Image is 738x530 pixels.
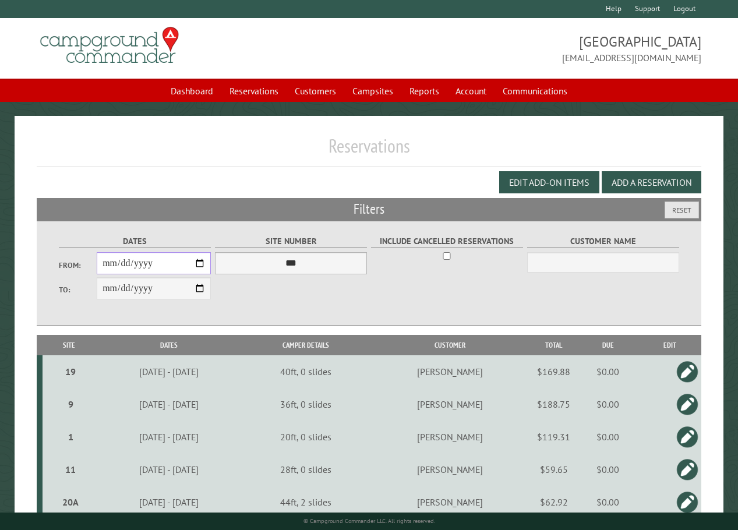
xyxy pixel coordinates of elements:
[59,284,97,295] label: To:
[288,80,343,102] a: Customers
[37,135,701,167] h1: Reservations
[527,235,680,248] label: Customer Name
[577,421,638,453] td: $0.00
[577,453,638,486] td: $0.00
[369,355,531,388] td: [PERSON_NAME]
[242,453,369,486] td: 28ft, 0 slides
[303,517,435,525] small: © Campground Commander LLC. All rights reserved.
[369,388,531,421] td: [PERSON_NAME]
[531,486,577,518] td: $62.92
[47,496,94,508] div: 20A
[215,235,368,248] label: Site Number
[37,198,701,220] h2: Filters
[369,453,531,486] td: [PERSON_NAME]
[242,335,369,355] th: Camper Details
[242,421,369,453] td: 20ft, 0 slides
[242,388,369,421] td: 36ft, 0 slides
[97,431,240,443] div: [DATE] - [DATE]
[402,80,446,102] a: Reports
[37,23,182,68] img: Campground Commander
[223,80,285,102] a: Reservations
[371,235,524,248] label: Include Cancelled Reservations
[47,464,94,475] div: 11
[531,355,577,388] td: $169.88
[369,335,531,355] th: Customer
[242,486,369,518] td: 44ft, 2 slides
[531,335,577,355] th: Total
[369,421,531,453] td: [PERSON_NAME]
[43,335,96,355] th: Site
[577,355,638,388] td: $0.00
[97,398,240,410] div: [DATE] - [DATE]
[164,80,220,102] a: Dashboard
[665,202,699,218] button: Reset
[577,335,638,355] th: Due
[602,171,701,193] button: Add a Reservation
[97,366,240,377] div: [DATE] - [DATE]
[96,335,242,355] th: Dates
[449,80,493,102] a: Account
[345,80,400,102] a: Campsites
[577,486,638,518] td: $0.00
[47,366,94,377] div: 19
[47,431,94,443] div: 1
[577,388,638,421] td: $0.00
[47,398,94,410] div: 9
[531,421,577,453] td: $119.31
[638,335,701,355] th: Edit
[59,235,211,248] label: Dates
[369,32,701,65] span: [GEOGRAPHIC_DATA] [EMAIL_ADDRESS][DOMAIN_NAME]
[499,171,599,193] button: Edit Add-on Items
[531,453,577,486] td: $59.65
[531,388,577,421] td: $188.75
[59,260,97,271] label: From:
[97,464,240,475] div: [DATE] - [DATE]
[496,80,574,102] a: Communications
[369,486,531,518] td: [PERSON_NAME]
[242,355,369,388] td: 40ft, 0 slides
[97,496,240,508] div: [DATE] - [DATE]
